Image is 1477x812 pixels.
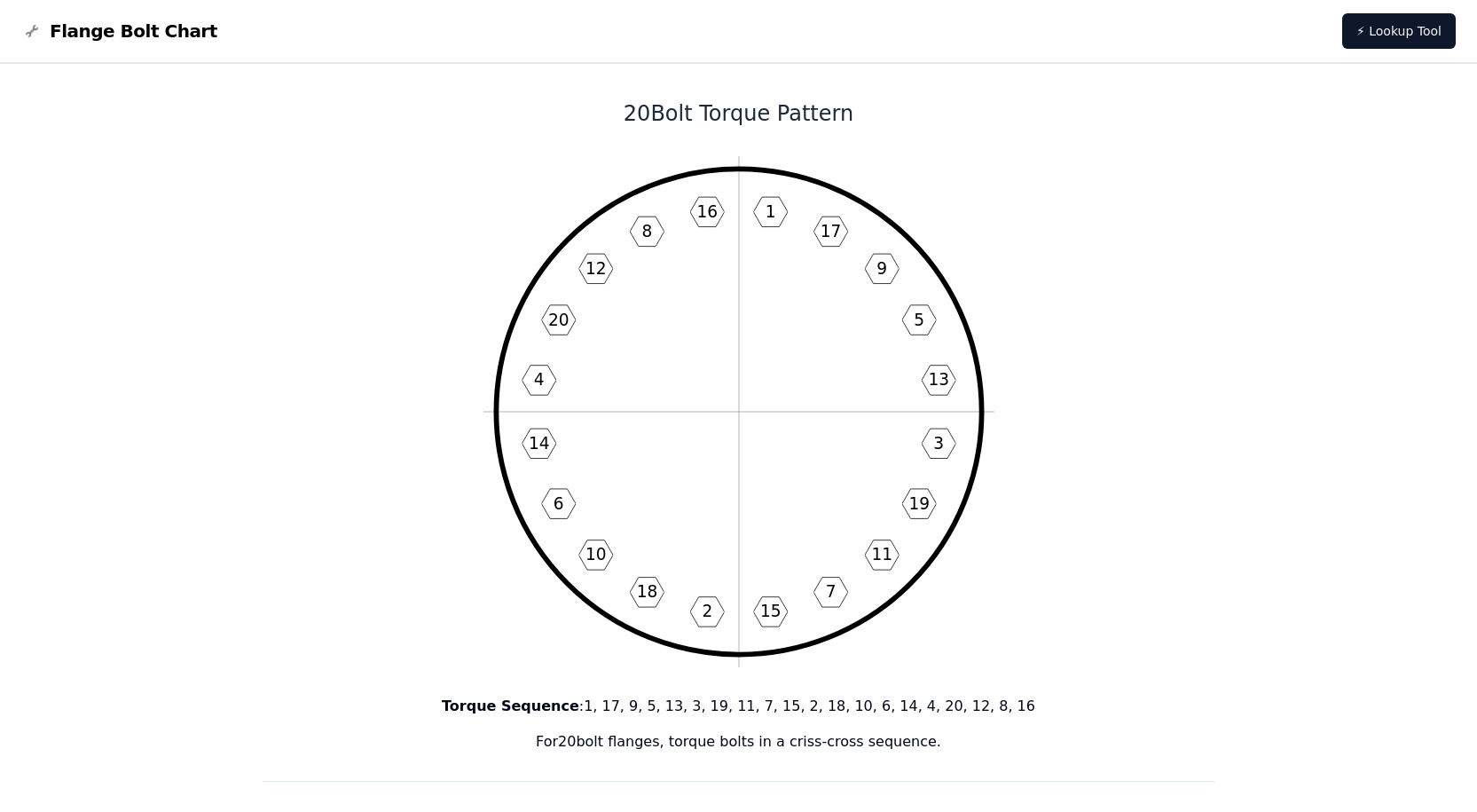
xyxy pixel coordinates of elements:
[908,494,930,513] text: 19
[263,99,1215,128] h1: 20 Bolt Torque Pattern
[820,222,841,240] text: 17
[702,602,712,620] text: 2
[585,545,606,564] text: 10
[263,731,1215,753] p: For 20 bolt flanges, torque bolts in a criss-cross sequence.
[528,434,549,453] text: 14
[914,311,924,329] text: 5
[696,202,718,221] text: 16
[533,371,544,390] text: 4
[765,202,775,221] text: 1
[933,434,944,453] text: 3
[759,602,781,620] text: 15
[871,545,892,564] text: 11
[442,698,579,714] b: Torque Sequence
[585,259,606,278] text: 12
[553,494,563,513] text: 6
[636,582,657,601] text: 18
[1342,13,1456,49] a: ⚡ Lookup Tool
[641,222,652,240] text: 8
[547,311,569,329] text: 20
[50,19,217,43] span: Flange Bolt Chart
[876,259,887,278] text: 9
[21,19,217,43] a: Flange Bolt Chart LogoFlange Bolt Chart
[928,371,949,390] text: 13
[263,696,1215,717] p: : 1, 17, 9, 5, 13, 3, 19, 11, 7, 15, 2, 18, 10, 6, 14, 4, 20, 12, 8, 16
[825,582,836,601] text: 7
[21,20,43,42] img: Flange Bolt Chart Logo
